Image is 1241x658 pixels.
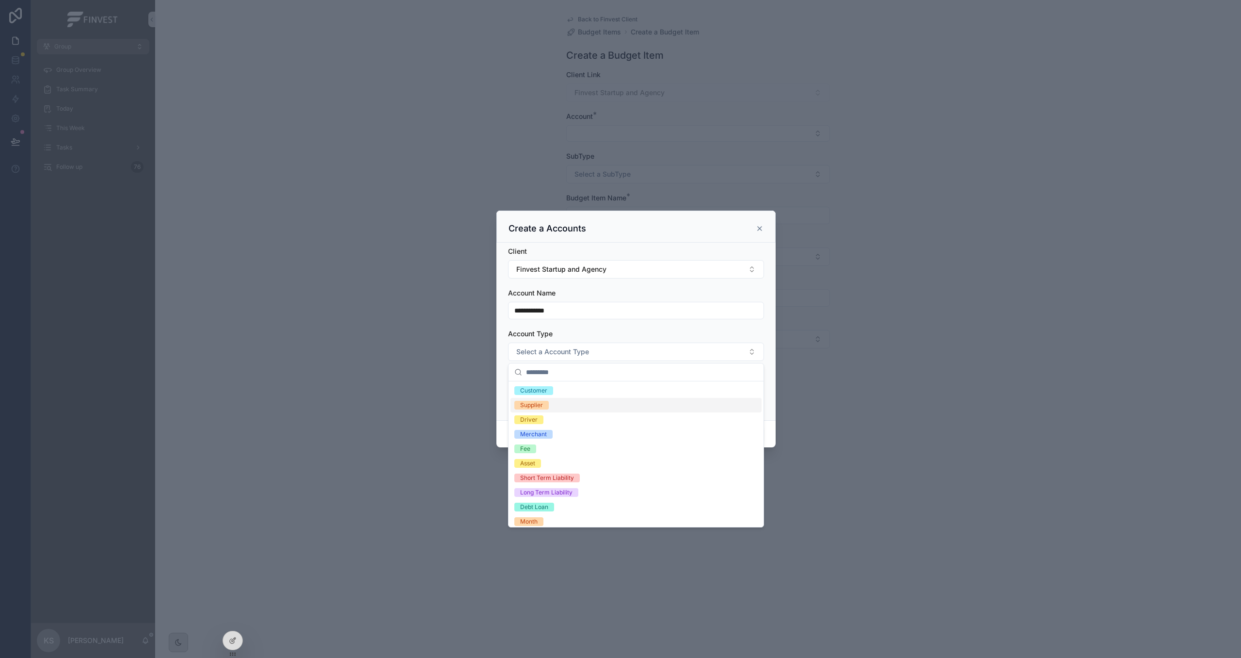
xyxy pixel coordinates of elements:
[508,329,553,338] span: Account Type
[520,459,535,468] div: Asset
[520,415,538,424] div: Driver
[520,386,547,395] div: Customer
[520,517,538,526] div: Month
[508,289,556,297] span: Account Name
[520,401,543,410] div: Supplier
[520,503,548,511] div: Debt Loan
[509,223,586,234] h3: Create a Accounts
[520,430,547,439] div: Merchant
[520,444,530,453] div: Fee
[508,247,527,255] span: Client
[516,347,589,357] span: Select a Account Type
[508,260,764,279] button: Select Button
[508,343,764,361] button: Select Button
[516,264,606,274] span: Finvest Startup and Agency
[520,474,574,482] div: Short Term Liability
[520,488,573,497] div: Long Term Liability
[509,381,764,527] div: Suggestions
